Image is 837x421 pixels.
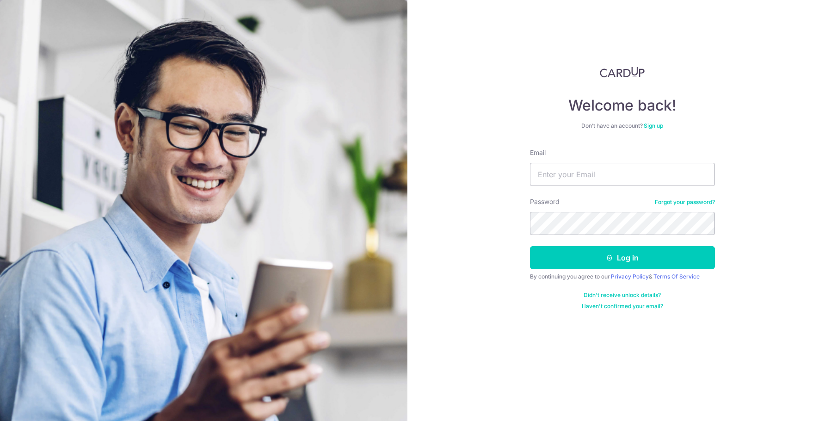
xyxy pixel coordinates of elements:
button: Log in [530,246,715,269]
a: Privacy Policy [611,273,649,280]
div: Don’t have an account? [530,122,715,130]
label: Email [530,148,546,157]
a: Forgot your password? [655,198,715,206]
a: Didn't receive unlock details? [584,291,661,299]
img: CardUp Logo [600,67,645,78]
label: Password [530,197,560,206]
a: Haven't confirmed your email? [582,303,663,310]
a: Terms Of Service [653,273,700,280]
div: By continuing you agree to our & [530,273,715,280]
input: Enter your Email [530,163,715,186]
h4: Welcome back! [530,96,715,115]
a: Sign up [644,122,663,129]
